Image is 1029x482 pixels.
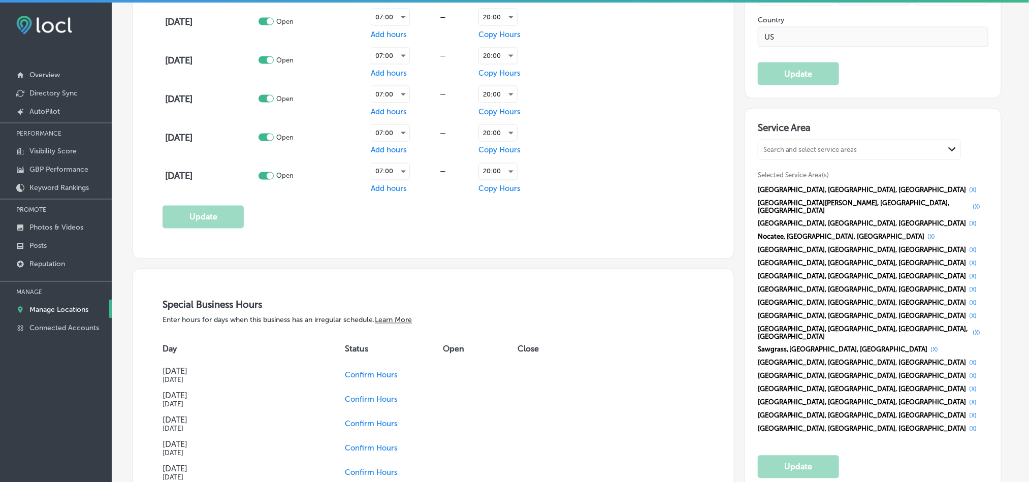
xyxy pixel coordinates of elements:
h5: [DATE] [163,474,316,481]
h5: [DATE] [163,425,316,433]
div: 07:00 [371,48,409,64]
div: 07:00 [371,9,409,25]
span: [GEOGRAPHIC_DATA][PERSON_NAME], [GEOGRAPHIC_DATA], [GEOGRAPHIC_DATA] [758,200,970,215]
span: Confirm Hours [345,420,398,429]
div: 20:00 [479,9,517,25]
button: (X) [967,372,980,380]
h5: [DATE] [163,401,316,408]
label: Country [758,16,988,24]
span: Add hours [371,184,407,194]
input: Country [758,27,988,47]
span: Confirm Hours [345,468,398,477]
span: Add hours [371,30,407,39]
button: (X) [967,399,980,407]
h4: [DATE] [163,367,316,376]
span: Confirm Hours [345,371,398,380]
div: 07:00 [371,164,409,180]
img: fda3e92497d09a02dc62c9cd864e3231.png [16,16,72,35]
span: [GEOGRAPHIC_DATA], [GEOGRAPHIC_DATA], [GEOGRAPHIC_DATA] [758,425,967,433]
span: Add hours [371,69,407,78]
p: Open [276,172,294,180]
th: Close [518,335,568,363]
p: Visibility Score [29,147,77,155]
span: [GEOGRAPHIC_DATA], [GEOGRAPHIC_DATA], [GEOGRAPHIC_DATA] [758,286,967,294]
h4: [DATE] [165,132,256,143]
p: Keyword Rankings [29,183,89,192]
span: Confirm Hours [345,395,398,404]
th: Open [443,335,518,363]
div: 07:00 [371,125,409,141]
p: Open [276,134,294,141]
div: 07:00 [371,86,409,103]
button: Update [163,206,244,229]
span: Copy Hours [478,107,521,116]
div: — [410,129,476,137]
div: — [410,90,476,98]
p: Open [276,95,294,103]
span: Copy Hours [478,69,521,78]
button: (X) [967,425,980,433]
h4: [DATE] [165,171,256,182]
span: [GEOGRAPHIC_DATA], [GEOGRAPHIC_DATA], [GEOGRAPHIC_DATA] [758,186,967,194]
button: (X) [967,385,980,394]
button: Update [758,456,839,478]
span: [GEOGRAPHIC_DATA], [GEOGRAPHIC_DATA], [GEOGRAPHIC_DATA] [758,372,967,380]
span: [GEOGRAPHIC_DATA], [GEOGRAPHIC_DATA], [GEOGRAPHIC_DATA] [758,260,967,267]
div: 20:00 [479,164,517,180]
p: AutoPilot [29,107,60,116]
span: [GEOGRAPHIC_DATA], [GEOGRAPHIC_DATA], [GEOGRAPHIC_DATA], [GEOGRAPHIC_DATA] [758,326,970,341]
button: (X) [967,273,980,281]
button: (X) [967,299,980,307]
span: [GEOGRAPHIC_DATA], [GEOGRAPHIC_DATA], [GEOGRAPHIC_DATA] [758,412,967,420]
span: Add hours [371,146,407,155]
h3: Service Area [758,122,988,137]
p: Posts [29,241,47,250]
div: 20:00 [479,125,517,141]
button: (X) [967,412,980,420]
div: Search and select service areas [763,146,857,153]
p: Photos & Videos [29,223,83,232]
h4: [DATE] [165,93,256,105]
p: Reputation [29,260,65,268]
h4: [DATE] [163,415,316,425]
span: [GEOGRAPHIC_DATA], [GEOGRAPHIC_DATA], [GEOGRAPHIC_DATA] [758,399,967,406]
button: (X) [970,203,983,211]
div: 20:00 [479,48,517,64]
span: [GEOGRAPHIC_DATA], [GEOGRAPHIC_DATA], [GEOGRAPHIC_DATA] [758,359,967,367]
th: Status [345,335,443,363]
h3: Special Business Hours [163,299,703,311]
h5: [DATE] [163,376,316,384]
div: 20:00 [479,86,517,103]
p: Manage Locations [29,305,88,314]
button: (X) [967,220,980,228]
button: (X) [967,359,980,367]
p: Enter hours for days when this business has an irregular schedule. [163,316,703,325]
h4: [DATE] [165,55,256,66]
button: (X) [967,312,980,320]
button: (X) [925,233,939,241]
button: Update [758,62,839,85]
p: Overview [29,71,60,79]
button: (X) [967,186,980,195]
span: [GEOGRAPHIC_DATA], [GEOGRAPHIC_DATA], [GEOGRAPHIC_DATA] [758,273,967,280]
span: Copy Hours [478,30,521,39]
span: Copy Hours [478,146,521,155]
div: — [410,168,476,175]
button: (X) [928,346,942,354]
div: — [410,52,476,59]
button: (X) [967,260,980,268]
button: (X) [970,329,983,337]
div: — [410,13,476,21]
span: Selected Service Area(s) [758,172,829,179]
h4: [DATE] [163,391,316,401]
span: [GEOGRAPHIC_DATA], [GEOGRAPHIC_DATA], [GEOGRAPHIC_DATA] [758,385,967,393]
span: [GEOGRAPHIC_DATA], [GEOGRAPHIC_DATA], [GEOGRAPHIC_DATA] [758,246,967,254]
h5: [DATE] [163,449,316,457]
span: [GEOGRAPHIC_DATA], [GEOGRAPHIC_DATA], [GEOGRAPHIC_DATA] [758,220,967,228]
button: (X) [967,286,980,294]
span: Sawgrass, [GEOGRAPHIC_DATA], [GEOGRAPHIC_DATA] [758,346,928,354]
p: Open [276,56,294,64]
span: [GEOGRAPHIC_DATA], [GEOGRAPHIC_DATA], [GEOGRAPHIC_DATA] [758,299,967,307]
h4: [DATE] [163,440,316,449]
span: Nocatee, [GEOGRAPHIC_DATA], [GEOGRAPHIC_DATA] [758,233,925,241]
